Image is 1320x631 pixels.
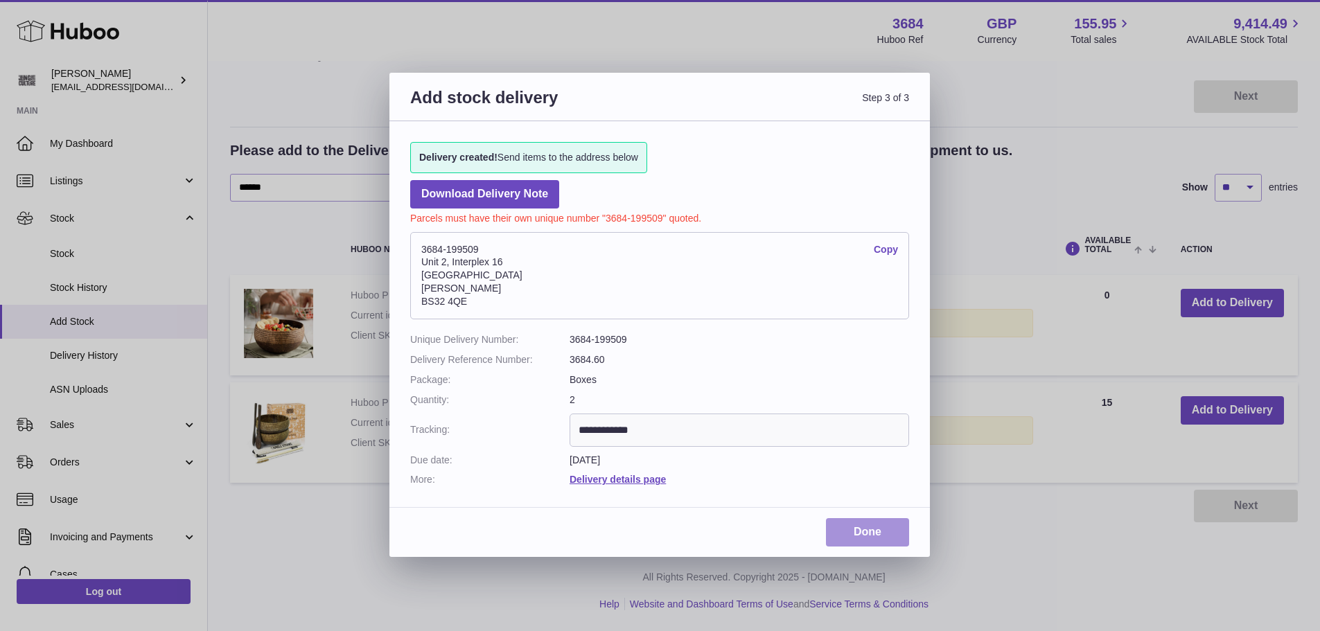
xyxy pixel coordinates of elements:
span: Send items to the address below [419,151,638,164]
strong: Delivery created! [419,152,498,163]
a: Copy [874,243,898,256]
dt: More: [410,473,570,486]
dt: Package: [410,373,570,386]
a: Download Delivery Note [410,180,559,208]
address: 3684-199509 Unit 2, Interplex 16 [GEOGRAPHIC_DATA] [PERSON_NAME] BS32 4QE [410,232,909,319]
dd: 2 [570,393,909,407]
dd: [DATE] [570,454,909,467]
dt: Unique Delivery Number: [410,333,570,346]
p: Parcels must have their own unique number "3684-199509" quoted. [410,208,909,225]
dt: Delivery Reference Number: [410,353,570,366]
h3: Add stock delivery [410,87,660,125]
dd: 3684.60 [570,353,909,366]
dt: Tracking: [410,414,570,447]
dd: Boxes [570,373,909,386]
span: Step 3 of 3 [660,87,909,125]
a: Done [826,518,909,546]
dt: Quantity: [410,393,570,407]
dd: 3684-199509 [570,333,909,346]
a: Delivery details page [570,474,666,485]
dt: Due date: [410,454,570,467]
